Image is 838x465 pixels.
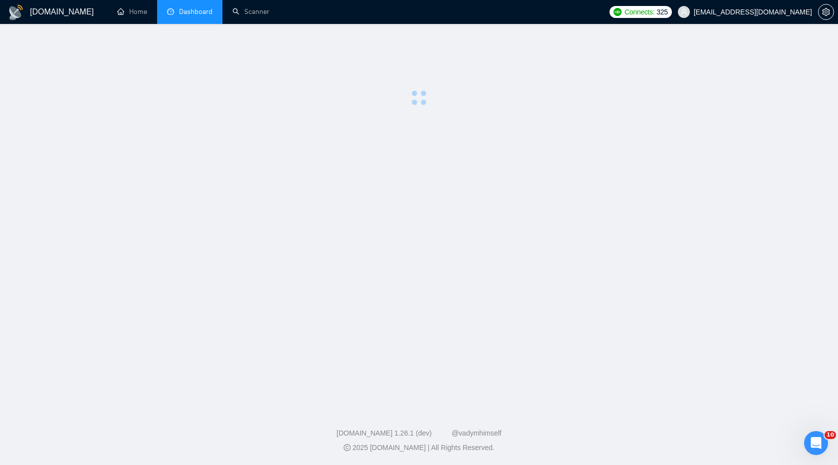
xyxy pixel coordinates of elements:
[167,8,174,15] span: dashboard
[232,7,269,16] a: searchScanner
[8,4,24,20] img: logo
[337,429,432,437] a: [DOMAIN_NAME] 1.26.1 (dev)
[451,429,501,437] a: @vadymhimself
[819,8,834,16] span: setting
[656,6,667,17] span: 325
[825,431,836,439] span: 10
[680,8,687,15] span: user
[344,444,351,451] span: copyright
[614,8,622,16] img: upwork-logo.png
[804,431,828,455] iframe: Intercom live chat
[8,443,830,453] div: 2025 [DOMAIN_NAME] | All Rights Reserved.
[625,6,654,17] span: Connects:
[179,7,212,16] span: Dashboard
[818,4,834,20] button: setting
[818,8,834,16] a: setting
[117,7,147,16] a: homeHome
